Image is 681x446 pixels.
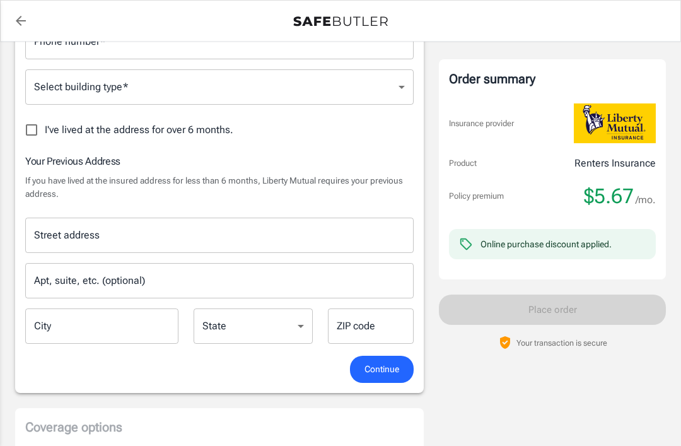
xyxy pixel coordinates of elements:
[449,117,514,130] p: Insurance provider
[584,184,634,209] span: $5.67
[516,337,607,349] p: Your transaction is secure
[449,69,656,88] div: Order summary
[293,16,388,26] img: Back to quotes
[449,157,477,170] p: Product
[25,24,414,59] input: Enter number
[8,8,33,33] a: back to quotes
[574,156,656,171] p: Renters Insurance
[25,153,414,169] h6: Your Previous Address
[364,361,399,377] span: Continue
[25,174,414,200] p: If you have lived at the insured address for less than 6 months, Liberty Mutual requires your pre...
[449,190,504,202] p: Policy premium
[574,103,656,143] img: Liberty Mutual
[636,191,656,209] span: /mo.
[350,356,414,383] button: Continue
[45,122,233,138] span: I've lived at the address for over 6 months.
[480,238,612,250] div: Online purchase discount applied.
